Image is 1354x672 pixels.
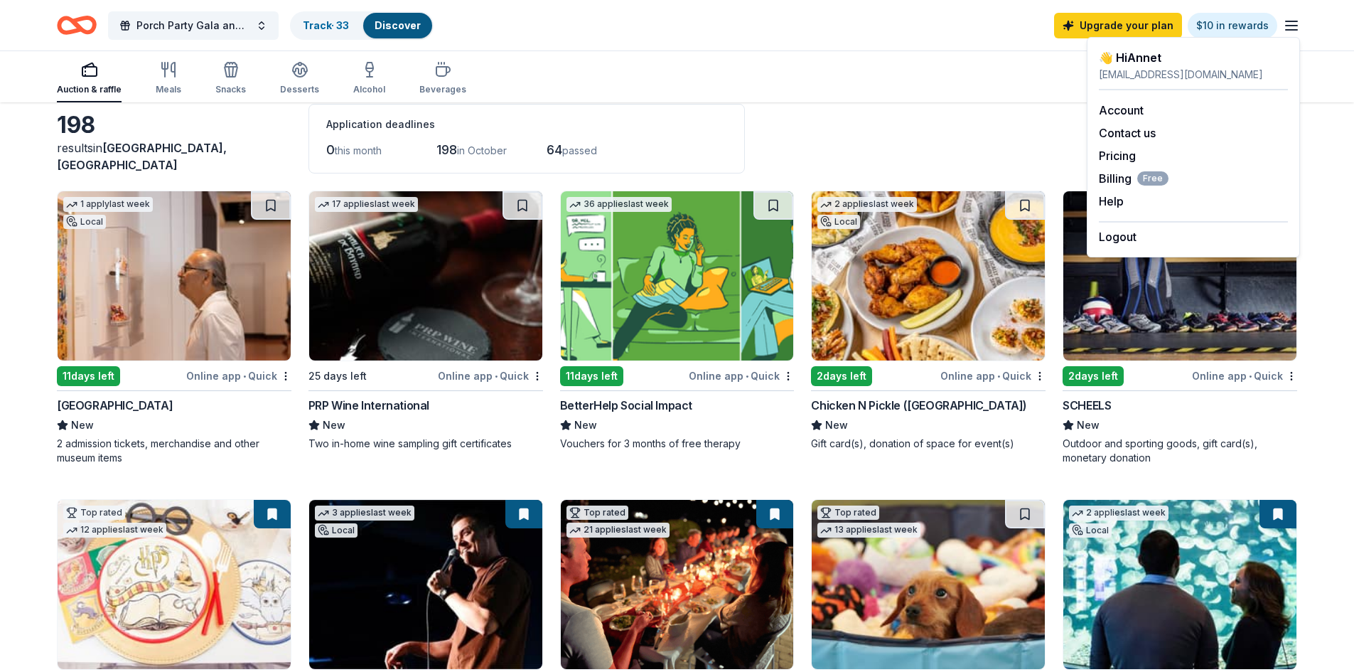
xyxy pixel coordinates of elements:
[57,9,97,42] a: Home
[215,84,246,95] div: Snacks
[375,19,421,31] a: Discover
[57,111,291,139] div: 198
[1063,500,1296,669] img: Image for OdySea Aquarium
[63,215,106,229] div: Local
[547,142,562,157] span: 64
[308,397,429,414] div: PRP Wine International
[63,523,166,538] div: 12 applies last week
[1069,506,1168,521] div: 2 applies last week
[326,116,727,133] div: Application deadlines
[1099,228,1137,245] button: Logout
[561,500,794,669] img: Image for CookinGenie
[457,144,507,156] span: in October
[940,367,1046,385] div: Online app Quick
[1099,49,1288,66] div: 👋 Hi Annet
[58,191,291,361] img: Image for Heard Museum
[1069,523,1112,538] div: Local
[156,55,181,102] button: Meals
[63,197,153,212] div: 1 apply last week
[1099,170,1168,187] button: BillingFree
[1137,171,1168,186] span: Free
[57,397,173,414] div: [GEOGRAPHIC_DATA]
[108,11,279,40] button: Porch Party Gala and Carshow
[353,84,385,95] div: Alcohol
[560,437,795,451] div: Vouchers for 3 months of free therapy
[243,370,246,382] span: •
[308,368,367,385] div: 25 days left
[63,506,125,520] div: Top rated
[57,139,291,174] div: results
[1099,193,1124,210] button: Help
[1077,417,1100,434] span: New
[566,506,628,520] div: Top rated
[57,366,120,386] div: 11 days left
[1099,124,1156,142] button: Contact us
[57,141,227,172] span: [GEOGRAPHIC_DATA], [GEOGRAPHIC_DATA]
[57,141,227,172] span: in
[136,17,250,34] span: Porch Party Gala and Carshow
[1188,13,1277,38] a: $10 in rewards
[303,19,349,31] a: Track· 33
[1063,366,1124,386] div: 2 days left
[57,437,291,465] div: 2 admission tickets, merchandise and other museum items
[817,197,917,212] div: 2 applies last week
[1099,103,1144,117] a: Account
[811,366,872,386] div: 2 days left
[71,417,94,434] span: New
[315,506,414,521] div: 3 applies last week
[566,523,670,538] div: 21 applies last week
[1099,149,1136,163] a: Pricing
[419,84,466,95] div: Beverages
[817,523,920,538] div: 13 applies last week
[811,397,1027,414] div: Chicken N Pickle ([GEOGRAPHIC_DATA])
[817,215,860,229] div: Local
[811,191,1046,451] a: Image for Chicken N Pickle (Glendale)2 applieslast weekLocal2days leftOnline app•QuickChicken N P...
[57,84,122,95] div: Auction & raffle
[309,191,542,361] img: Image for PRP Wine International
[290,11,434,40] button: Track· 33Discover
[562,144,597,156] span: passed
[436,142,457,157] span: 198
[825,417,848,434] span: New
[1063,191,1296,361] img: Image for SCHEELS
[315,197,418,212] div: 17 applies last week
[419,55,466,102] button: Beverages
[1063,397,1111,414] div: SCHEELS
[561,191,794,361] img: Image for BetterHelp Social Impact
[495,370,498,382] span: •
[57,55,122,102] button: Auction & raffle
[1054,13,1182,38] a: Upgrade your plan
[1192,367,1297,385] div: Online app Quick
[57,191,291,465] a: Image for Heard Museum1 applylast weekLocal11days leftOnline app•Quick[GEOGRAPHIC_DATA]New2 admis...
[280,84,319,95] div: Desserts
[811,437,1046,451] div: Gift card(s), donation of space for event(s)
[1063,437,1297,465] div: Outdoor and sporting goods, gift card(s), monetary donation
[1099,66,1288,83] div: [EMAIL_ADDRESS][DOMAIN_NAME]
[215,55,246,102] button: Snacks
[438,367,543,385] div: Online app Quick
[560,397,692,414] div: BetterHelp Social Impact
[1099,170,1168,187] span: Billing
[280,55,319,102] button: Desserts
[308,191,543,451] a: Image for PRP Wine International17 applieslast week25 days leftOnline app•QuickPRP Wine Internati...
[997,370,1000,382] span: •
[308,437,543,451] div: Two in-home wine sampling gift certificates
[812,191,1045,361] img: Image for Chicken N Pickle (Glendale)
[566,197,672,212] div: 36 applies last week
[817,506,879,520] div: Top rated
[689,367,794,385] div: Online app Quick
[323,417,345,434] span: New
[560,366,623,386] div: 11 days left
[812,500,1045,669] img: Image for BarkBox
[574,417,597,434] span: New
[335,144,382,156] span: this month
[560,191,795,451] a: Image for BetterHelp Social Impact36 applieslast week11days leftOnline app•QuickBetterHelp Social...
[309,500,542,669] img: Image for AZ House of Comedy
[353,55,385,102] button: Alcohol
[326,142,335,157] span: 0
[1063,191,1297,465] a: Image for SCHEELS2days leftOnline app•QuickSCHEELSNewOutdoor and sporting goods, gift card(s), mo...
[186,367,291,385] div: Online app Quick
[58,500,291,669] img: Image for Oriental Trading
[315,523,358,538] div: Local
[746,370,748,382] span: •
